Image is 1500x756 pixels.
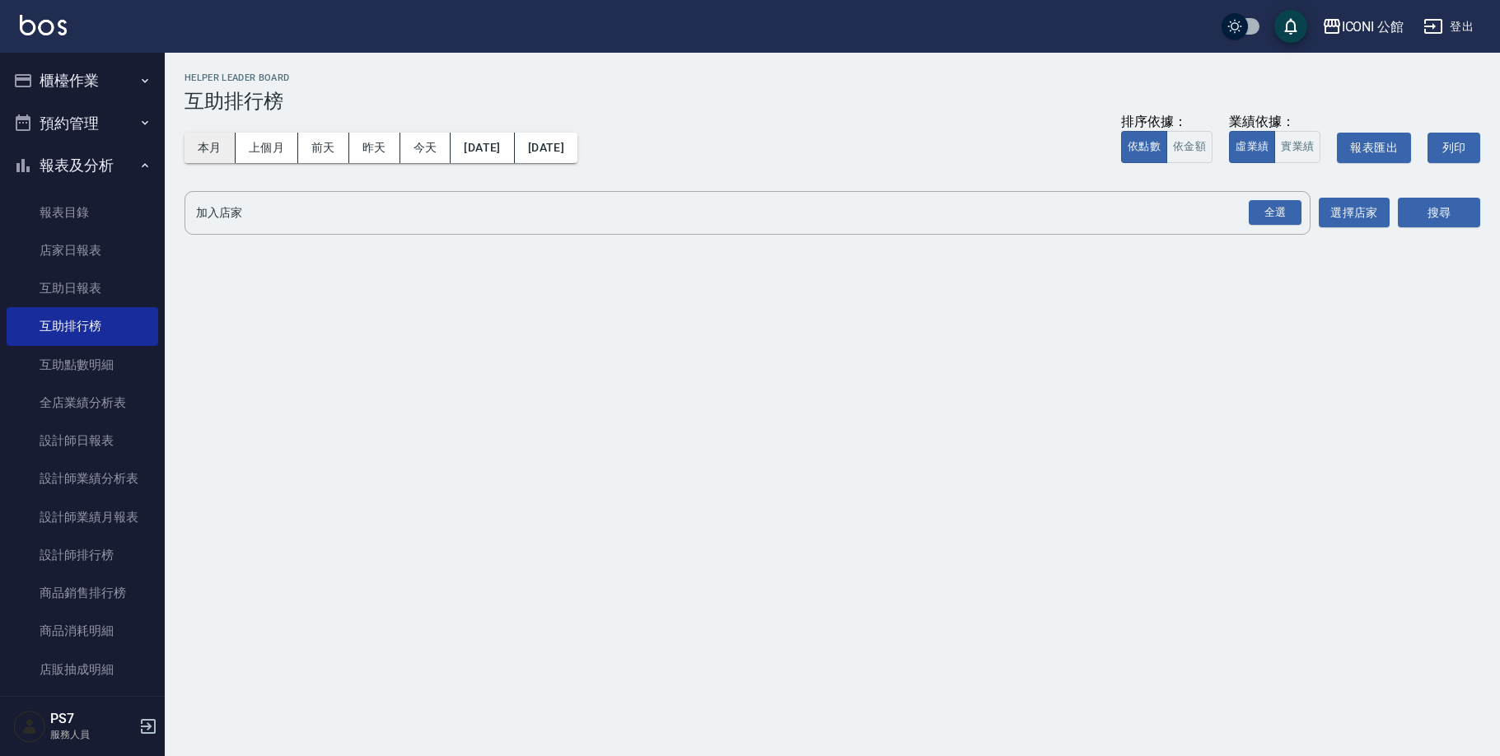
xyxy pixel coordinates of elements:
button: ICONI 公館 [1315,10,1411,44]
button: 預約管理 [7,102,158,145]
button: 搜尋 [1398,198,1480,228]
a: 互助點數明細 [7,346,158,384]
a: 設計師業績月報表 [7,498,158,536]
a: 設計師排行榜 [7,536,158,574]
a: 全店業績分析表 [7,384,158,422]
button: 本月 [185,133,236,163]
button: 上個月 [236,133,298,163]
div: 全選 [1249,200,1301,226]
div: 排序依據： [1121,114,1213,131]
button: 實業績 [1274,131,1320,163]
h5: PS7 [50,711,134,727]
a: 設計師業績分析表 [7,460,158,497]
button: 依點數 [1121,131,1167,163]
a: 店販抽成明細 [7,651,158,688]
button: 依金額 [1166,131,1213,163]
button: 前天 [298,133,349,163]
button: 昨天 [349,133,400,163]
h3: 互助排行榜 [185,90,1480,113]
a: 設計師日報表 [7,422,158,460]
a: 商品銷售排行榜 [7,574,158,612]
button: [DATE] [451,133,514,163]
button: save [1274,10,1307,43]
button: 報表及分析 [7,144,158,187]
a: 互助日報表 [7,269,158,307]
button: 報表匯出 [1337,133,1411,163]
button: 選擇店家 [1319,198,1390,228]
p: 服務人員 [50,727,134,742]
a: 互助排行榜 [7,307,158,345]
img: Logo [20,15,67,35]
button: Open [1245,197,1305,229]
a: 商品消耗明細 [7,612,158,650]
button: [DATE] [515,133,577,163]
a: 店家日報表 [7,231,158,269]
input: 店家名稱 [192,198,1278,227]
h2: Helper Leader Board [185,72,1480,83]
img: Person [13,710,46,743]
a: 顧客入金餘額表 [7,688,158,726]
button: 登出 [1417,12,1480,42]
button: 列印 [1428,133,1480,163]
button: 今天 [400,133,451,163]
button: 櫃檯作業 [7,59,158,102]
button: 虛業績 [1229,131,1275,163]
a: 報表目錄 [7,194,158,231]
div: 業績依據： [1229,114,1320,131]
div: ICONI 公館 [1342,16,1404,37]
